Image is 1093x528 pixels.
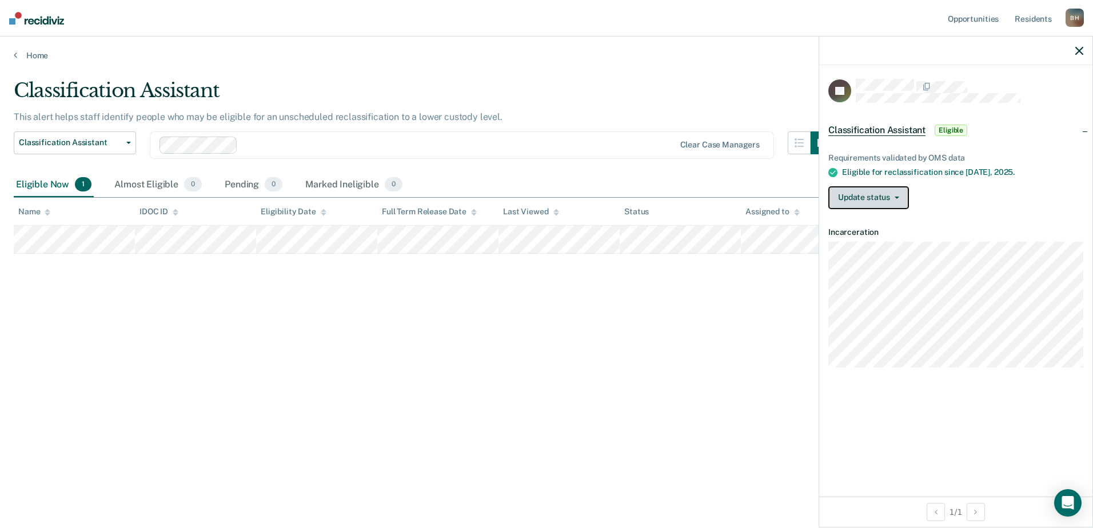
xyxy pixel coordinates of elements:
[828,125,926,136] span: Classification Assistant
[19,138,122,147] span: Classification Assistant
[680,140,760,150] div: Clear case managers
[261,207,326,217] div: Eligibility Date
[14,50,1079,61] a: Home
[75,177,91,192] span: 1
[828,186,909,209] button: Update status
[828,153,1083,163] div: Requirements validated by OMS data
[842,167,1083,177] div: Eligible for reclassification since [DATE],
[112,173,204,198] div: Almost Eligible
[265,177,282,192] span: 0
[1066,9,1084,27] div: B H
[927,503,945,521] button: Previous Opportunity
[382,207,477,217] div: Full Term Release Date
[385,177,402,192] span: 0
[967,503,985,521] button: Next Opportunity
[819,112,1092,149] div: Classification AssistantEligible
[819,497,1092,527] div: 1 / 1
[14,173,94,198] div: Eligible Now
[745,207,799,217] div: Assigned to
[624,207,649,217] div: Status
[9,12,64,25] img: Recidiviz
[14,111,502,122] p: This alert helps staff identify people who may be eligible for an unscheduled reclassification to...
[18,207,50,217] div: Name
[828,227,1083,237] dt: Incarceration
[503,207,559,217] div: Last Viewed
[935,125,967,136] span: Eligible
[222,173,285,198] div: Pending
[184,177,202,192] span: 0
[303,173,405,198] div: Marked Ineligible
[994,167,1015,177] span: 2025.
[14,79,833,111] div: Classification Assistant
[139,207,178,217] div: IDOC ID
[1054,489,1082,517] div: Open Intercom Messenger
